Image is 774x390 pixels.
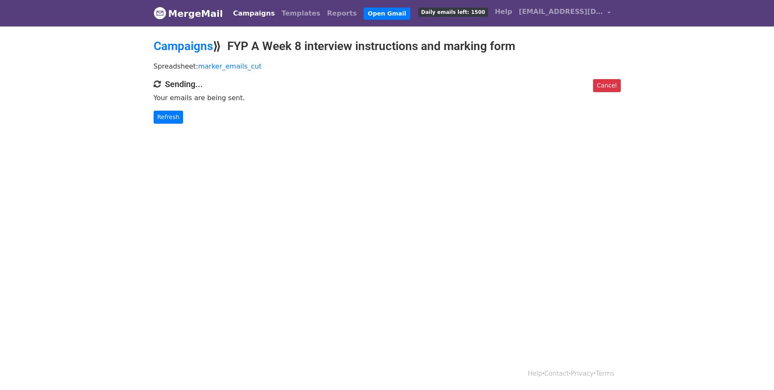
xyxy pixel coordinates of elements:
[516,3,614,23] a: [EMAIL_ADDRESS][DOMAIN_NAME]
[519,7,603,17] span: [EMAIL_ADDRESS][DOMAIN_NAME]
[278,5,324,22] a: Templates
[596,370,614,377] a: Terms
[492,3,516,20] a: Help
[571,370,593,377] a: Privacy
[364,8,410,20] a: Open Gmail
[154,7,166,19] img: MergeMail logo
[154,93,621,102] p: Your emails are being sent.
[418,8,488,17] span: Daily emails left: 1500
[154,79,621,89] h4: Sending...
[544,370,569,377] a: Contact
[154,39,213,53] a: Campaigns
[154,5,223,22] a: MergeMail
[324,5,360,22] a: Reports
[154,39,621,53] h2: ⟫ FYP A Week 8 interview instructions and marking form
[198,62,262,70] a: marker_emails_cut
[528,370,542,377] a: Help
[593,79,620,92] a: Cancel
[154,62,621,71] p: Spreadsheet:
[230,5,278,22] a: Campaigns
[415,3,492,20] a: Daily emails left: 1500
[154,111,184,124] a: Refresh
